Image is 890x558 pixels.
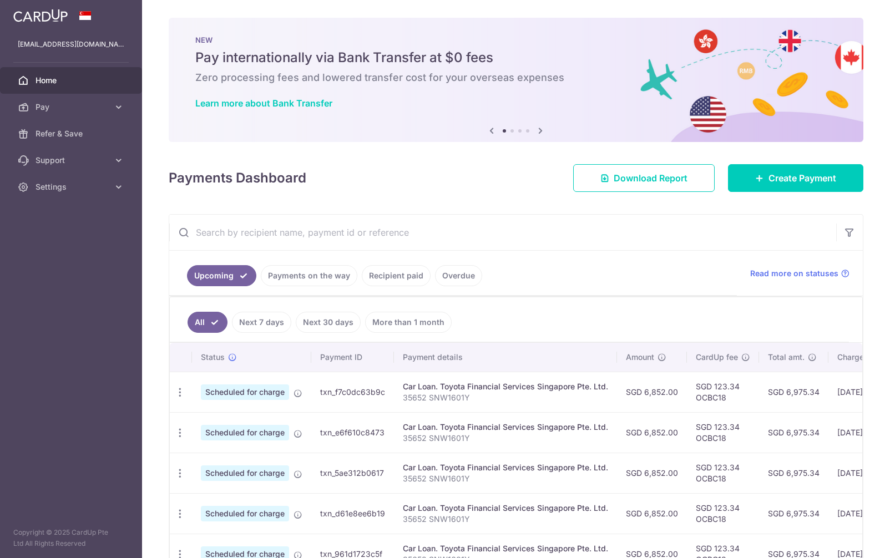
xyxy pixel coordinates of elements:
th: Payment details [394,343,617,372]
span: Refer & Save [36,128,109,139]
p: [EMAIL_ADDRESS][DOMAIN_NAME] [18,39,124,50]
td: SGD 6,852.00 [617,493,687,534]
td: SGD 6,975.34 [759,372,828,412]
td: SGD 6,852.00 [617,412,687,453]
img: CardUp [13,9,68,22]
th: Payment ID [311,343,394,372]
a: Next 7 days [232,312,291,333]
td: SGD 123.34 OCBC18 [687,412,759,453]
span: Scheduled for charge [201,465,289,481]
span: Settings [36,181,109,192]
p: 35652 SNW1601Y [403,473,608,484]
h6: Zero processing fees and lowered transfer cost for your overseas expenses [195,71,837,84]
a: More than 1 month [365,312,452,333]
span: Total amt. [768,352,805,363]
span: Home [36,75,109,86]
td: SGD 6,852.00 [617,372,687,412]
div: Car Loan. Toyota Financial Services Singapore Pte. Ltd. [403,543,608,554]
span: Pay [36,102,109,113]
td: SGD 6,975.34 [759,412,828,453]
a: Upcoming [187,265,256,286]
span: Scheduled for charge [201,425,289,440]
span: Scheduled for charge [201,506,289,521]
a: Recipient paid [362,265,431,286]
span: Download Report [614,171,687,185]
a: Download Report [573,164,715,192]
p: 35652 SNW1601Y [403,392,608,403]
td: SGD 123.34 OCBC18 [687,453,759,493]
span: Create Payment [768,171,836,185]
td: txn_e6f610c8473 [311,412,394,453]
a: Overdue [435,265,482,286]
td: txn_d61e8ee6b19 [311,493,394,534]
td: SGD 123.34 OCBC18 [687,493,759,534]
span: Support [36,155,109,166]
p: 35652 SNW1601Y [403,514,608,525]
div: Car Loan. Toyota Financial Services Singapore Pte. Ltd. [403,462,608,473]
a: Next 30 days [296,312,361,333]
a: Learn more about Bank Transfer [195,98,332,109]
span: Amount [626,352,654,363]
span: Scheduled for charge [201,384,289,400]
h4: Payments Dashboard [169,168,306,188]
span: Status [201,352,225,363]
td: SGD 6,852.00 [617,453,687,493]
h5: Pay internationally via Bank Transfer at $0 fees [195,49,837,67]
td: txn_5ae312b0617 [311,453,394,493]
td: txn_f7c0dc63b9c [311,372,394,412]
p: 35652 SNW1601Y [403,433,608,444]
div: Car Loan. Toyota Financial Services Singapore Pte. Ltd. [403,422,608,433]
a: Read more on statuses [750,268,849,279]
a: All [188,312,227,333]
td: SGD 6,975.34 [759,453,828,493]
img: Bank transfer banner [169,18,863,142]
div: Car Loan. Toyota Financial Services Singapore Pte. Ltd. [403,503,608,514]
input: Search by recipient name, payment id or reference [169,215,836,250]
a: Create Payment [728,164,863,192]
span: Read more on statuses [750,268,838,279]
span: Charge date [837,352,883,363]
p: NEW [195,35,837,44]
a: Payments on the way [261,265,357,286]
td: SGD 6,975.34 [759,493,828,534]
td: SGD 123.34 OCBC18 [687,372,759,412]
div: Car Loan. Toyota Financial Services Singapore Pte. Ltd. [403,381,608,392]
span: CardUp fee [696,352,738,363]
